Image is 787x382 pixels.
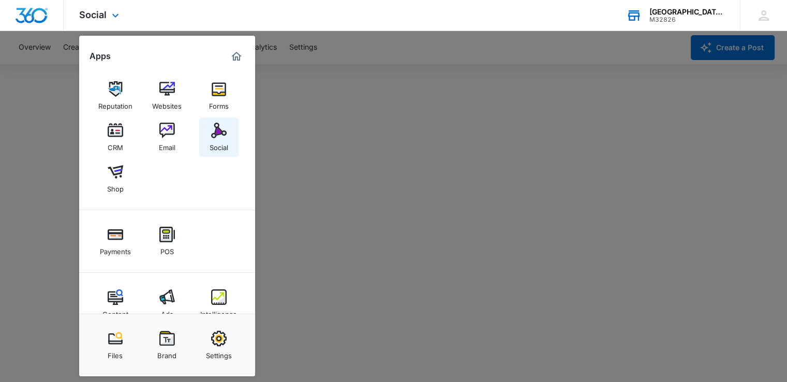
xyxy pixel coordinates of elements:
[108,346,123,360] div: Files
[157,346,176,360] div: Brand
[96,284,135,324] a: Content
[161,305,173,318] div: Ads
[649,8,725,16] div: account name
[160,242,174,256] div: POS
[200,305,237,318] div: Intelligence
[90,51,111,61] h2: Apps
[96,326,135,365] a: Files
[199,117,239,157] a: Social
[649,16,725,23] div: account id
[147,222,187,261] a: POS
[107,180,124,193] div: Shop
[147,326,187,365] a: Brand
[152,97,182,110] div: Websites
[210,138,228,152] div: Social
[209,97,229,110] div: Forms
[102,305,128,318] div: Content
[147,284,187,324] a: Ads
[147,76,187,115] a: Websites
[96,117,135,157] a: CRM
[100,242,131,256] div: Payments
[98,97,132,110] div: Reputation
[228,48,245,65] a: Marketing 360® Dashboard
[159,138,175,152] div: Email
[147,117,187,157] a: Email
[96,76,135,115] a: Reputation
[206,346,232,360] div: Settings
[79,9,107,20] span: Social
[199,76,239,115] a: Forms
[108,138,123,152] div: CRM
[199,284,239,324] a: Intelligence
[96,222,135,261] a: Payments
[199,326,239,365] a: Settings
[96,159,135,198] a: Shop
